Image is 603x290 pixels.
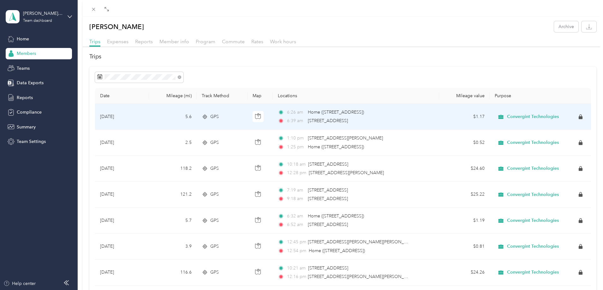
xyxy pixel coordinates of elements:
span: [STREET_ADDRESS] [308,118,348,123]
span: Home ([STREET_ADDRESS]) [309,248,365,253]
td: $0.52 [439,130,490,156]
span: 1:25 pm [287,144,305,151]
span: 6:39 am [287,117,305,124]
span: Program [196,38,215,44]
span: Home ([STREET_ADDRESS]) [308,213,364,219]
span: 12:28 pm [287,169,306,176]
span: Rates [251,38,263,44]
span: [STREET_ADDRESS] [308,222,348,227]
th: Map [248,88,273,104]
span: [STREET_ADDRESS][PERSON_NAME] [308,135,383,141]
td: 5.6 [149,104,197,130]
span: Home ([STREET_ADDRESS]) [308,144,364,150]
span: Convergint Technologies [507,192,559,198]
th: Purpose [490,88,591,104]
span: 10:21 am [287,265,306,272]
span: 6:52 am [287,221,305,228]
th: Mileage (mi) [149,88,197,104]
p: [PERSON_NAME] [89,21,144,32]
span: Convergint Technologies [507,114,559,120]
td: 5.7 [149,208,197,234]
span: Convergint Technologies [507,166,559,171]
h2: Trips [89,52,596,61]
span: GPS [210,139,219,146]
button: Archive [554,21,578,32]
span: 12:54 pm [287,247,306,254]
span: Reports [135,38,153,44]
td: 121.2 [149,182,197,208]
iframe: Everlance-gr Chat Button Frame [568,255,603,290]
td: 3.9 [149,234,197,259]
span: 1:10 pm [287,135,305,142]
td: 2.5 [149,130,197,156]
span: Home ([STREET_ADDRESS]) [308,109,364,115]
span: [STREET_ADDRESS] [308,265,348,271]
th: Mileage value [439,88,490,104]
th: Locations [273,88,439,104]
td: $24.26 [439,260,490,286]
td: [DATE] [95,156,149,182]
td: [DATE] [95,208,149,234]
span: Expenses [107,38,128,44]
span: Convergint Technologies [507,244,559,249]
td: $1.19 [439,208,490,234]
td: [DATE] [95,260,149,286]
span: Convergint Technologies [507,218,559,223]
span: [STREET_ADDRESS][PERSON_NAME][PERSON_NAME] [308,274,418,279]
span: [STREET_ADDRESS] [308,196,348,201]
span: Member info [159,38,189,44]
td: $25.22 [439,182,490,208]
td: $0.81 [439,234,490,259]
span: Commute [222,38,245,44]
span: 10:18 am [287,161,306,168]
span: 6:32 am [287,213,305,220]
span: GPS [210,165,219,172]
span: Work hours [270,38,296,44]
td: [DATE] [95,182,149,208]
span: [STREET_ADDRESS][PERSON_NAME][PERSON_NAME] [308,239,418,245]
span: GPS [210,243,219,250]
th: Track Method [197,88,247,104]
span: [STREET_ADDRESS][PERSON_NAME] [309,170,384,175]
span: 6:26 am [287,109,305,116]
span: Trips [89,38,100,44]
th: Date [95,88,149,104]
span: 9:18 am [287,195,305,202]
span: GPS [210,269,219,276]
span: Convergint Technologies [507,140,559,145]
td: [DATE] [95,130,149,156]
td: $1.17 [439,104,490,130]
span: [STREET_ADDRESS] [308,187,348,193]
span: [STREET_ADDRESS] [308,162,348,167]
td: $24.60 [439,156,490,182]
span: 12:16 pm [287,273,305,280]
span: GPS [210,217,219,224]
span: GPS [210,113,219,120]
td: [DATE] [95,234,149,259]
td: 116.6 [149,260,197,286]
span: GPS [210,191,219,198]
td: 118.2 [149,156,197,182]
span: 7:19 am [287,187,305,194]
span: Convergint Technologies [507,269,559,275]
span: 12:45 pm [287,239,305,246]
td: [DATE] [95,104,149,130]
